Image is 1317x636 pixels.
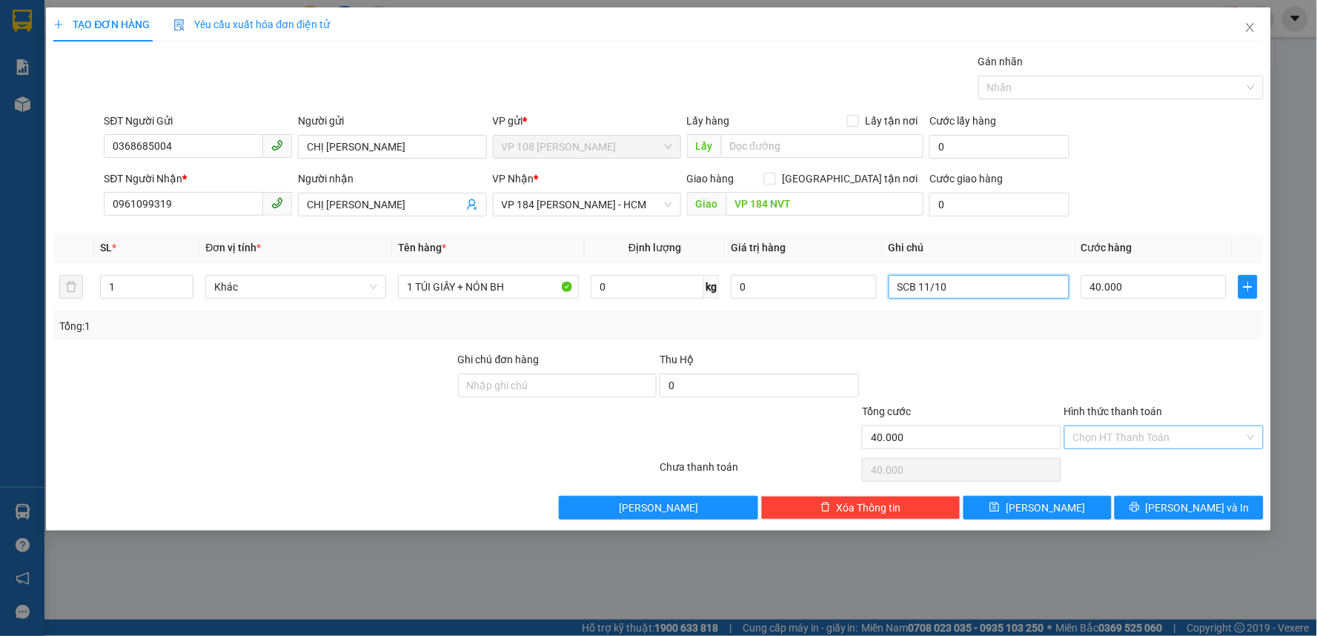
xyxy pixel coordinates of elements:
[687,134,721,158] span: Lấy
[978,56,1024,67] label: Gán nhãn
[859,113,923,129] span: Lấy tận nơi
[929,115,996,127] label: Cước lấy hàng
[493,173,534,185] span: VP Nhận
[59,318,508,334] div: Tổng: 1
[1244,21,1256,33] span: close
[704,275,719,299] span: kg
[458,354,540,365] label: Ghi chú đơn hàng
[104,170,292,187] div: SĐT Người Nhận
[761,496,961,520] button: deleteXóa Thông tin
[837,500,901,516] span: Xóa Thông tin
[53,19,64,30] span: plus
[776,170,923,187] span: [GEOGRAPHIC_DATA] tận nơi
[13,66,131,87] div: 0917738392
[398,242,446,254] span: Tên hàng
[142,14,177,30] span: Nhận:
[820,502,831,514] span: delete
[687,115,730,127] span: Lấy hàng
[660,354,694,365] span: Thu Hộ
[53,19,150,30] span: TẠO ĐƠN HÀNG
[619,500,698,516] span: [PERSON_NAME]
[59,275,83,299] button: delete
[142,84,261,105] div: 0933757689
[298,170,486,187] div: Người nhận
[100,242,112,254] span: SL
[731,275,877,299] input: 0
[173,19,330,30] span: Yêu cầu xuất hóa đơn điện tử
[963,496,1112,520] button: save[PERSON_NAME]
[13,14,36,30] span: Gửi:
[271,197,283,209] span: phone
[687,173,734,185] span: Giao hàng
[163,105,234,130] span: VPNVT
[687,192,726,216] span: Giao
[721,134,924,158] input: Dọc đường
[628,242,681,254] span: Định lượng
[502,193,672,216] span: VP 184 Nguyễn Văn Trỗi - HCM
[1115,496,1264,520] button: printer[PERSON_NAME] và In
[271,139,283,151] span: phone
[214,276,377,298] span: Khác
[13,13,131,48] div: VP 108 [PERSON_NAME]
[1230,7,1271,49] button: Close
[1064,405,1163,417] label: Hình thức thanh toán
[883,233,1075,262] th: Ghi chú
[929,135,1069,159] input: Cước lấy hàng
[142,13,261,66] div: VP 184 [PERSON_NAME] - HCM
[726,192,924,216] input: Dọc đường
[466,199,478,211] span: user-add
[1239,281,1256,293] span: plus
[142,66,261,84] div: CHỊ NHÃ
[731,242,786,254] span: Giá trị hàng
[398,275,579,299] input: VD: Bàn, Ghế
[13,48,131,66] div: CÔ HUỆ
[929,193,1069,216] input: Cước giao hàng
[889,275,1069,299] input: Ghi Chú
[104,113,292,129] div: SĐT Người Gửi
[1129,502,1140,514] span: printer
[1146,500,1250,516] span: [PERSON_NAME] và In
[862,405,911,417] span: Tổng cước
[173,19,185,31] img: icon
[458,374,657,397] input: Ghi chú đơn hàng
[559,496,758,520] button: [PERSON_NAME]
[989,502,1000,514] span: save
[1006,500,1085,516] span: [PERSON_NAME]
[658,459,860,485] div: Chưa thanh toán
[298,113,486,129] div: Người gửi
[1081,242,1132,254] span: Cước hàng
[205,242,261,254] span: Đơn vị tính
[502,136,672,158] span: VP 108 Lê Hồng Phong - Vũng Tàu
[929,173,1003,185] label: Cước giao hàng
[493,113,681,129] div: VP gửi
[1238,275,1257,299] button: plus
